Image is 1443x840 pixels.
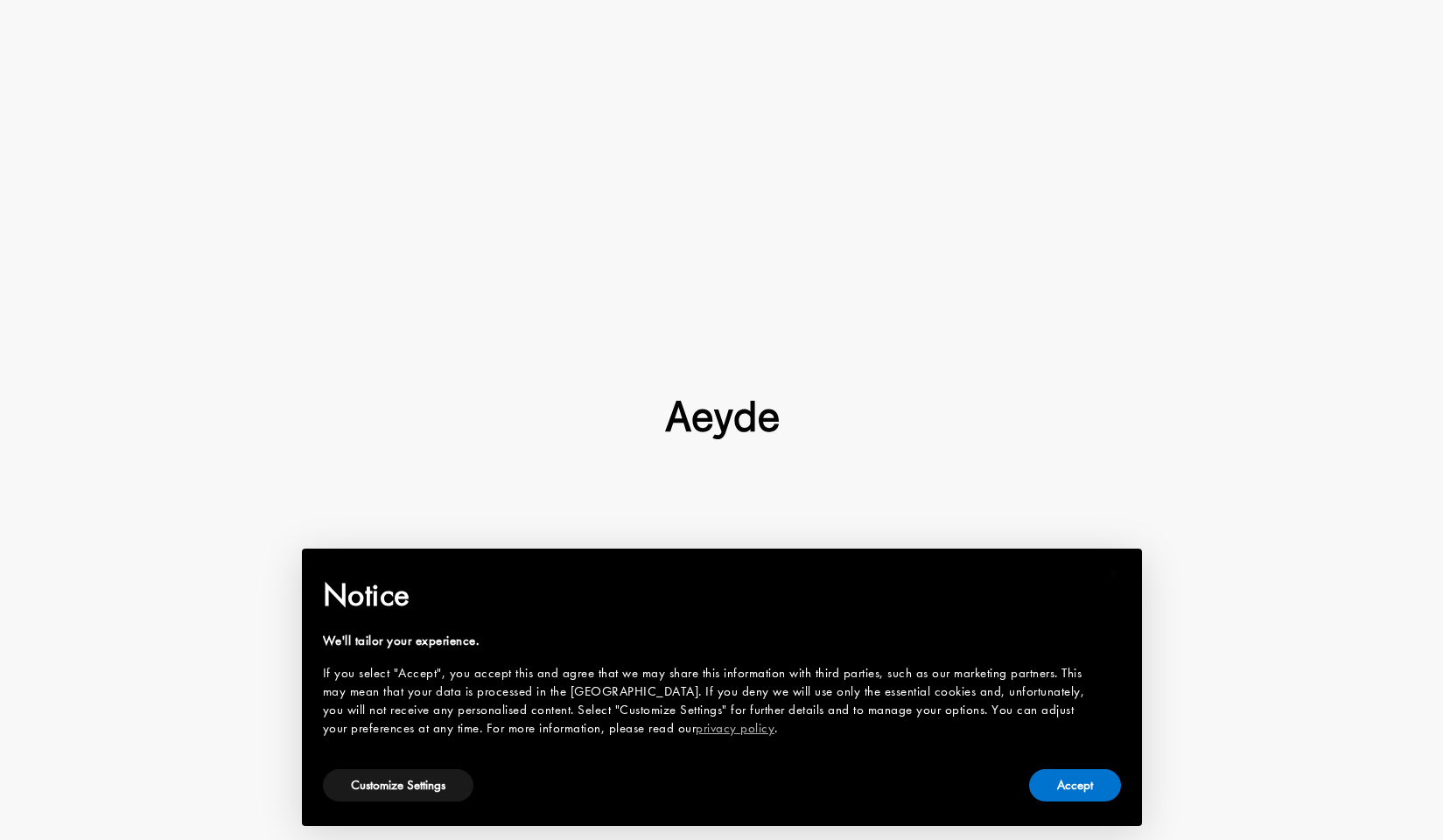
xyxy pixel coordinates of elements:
[1029,769,1121,801] button: Accept
[323,769,473,801] button: Customize Settings
[323,664,1093,738] div: If you select "Accept", you accept this and agree that we may share this information with third p...
[1093,554,1135,596] button: Close this notice
[1108,561,1119,588] span: ×
[665,401,779,439] img: footer-logo.svg
[696,719,774,737] a: privacy policy
[323,632,1093,650] div: We'll tailor your experience.
[323,572,1093,618] h2: Notice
